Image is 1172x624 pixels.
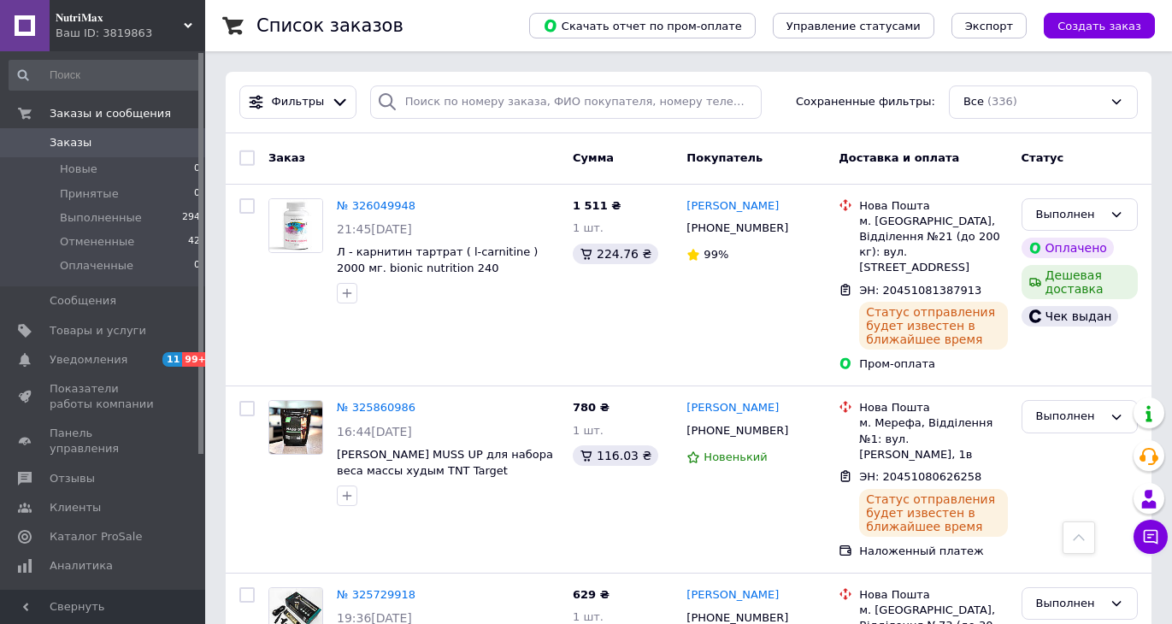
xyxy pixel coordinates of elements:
[272,94,325,110] span: Фильтры
[9,60,202,91] input: Поиск
[337,222,412,236] span: 21:45[DATE]
[60,258,133,274] span: Оплаченные
[543,18,742,33] span: Скачать отчет по пром-оплате
[56,26,205,41] div: Ваш ID: 3819863
[573,199,621,212] span: 1 511 ₴
[965,20,1013,32] span: Экспорт
[573,610,604,623] span: 1 шт.
[194,162,200,177] span: 0
[1027,19,1155,32] a: Создать заказ
[704,248,728,261] span: 99%
[859,544,1007,559] div: Наложенный платеж
[337,588,415,601] a: № 325729918
[1036,408,1103,426] div: Выполнен
[773,13,934,38] button: Управление статусами
[50,426,158,456] span: Панель управления
[1057,20,1141,32] span: Создать заказ
[1022,265,1138,299] div: Дешевая доставка
[268,400,323,455] a: Фото товару
[859,214,1007,276] div: м. [GEOGRAPHIC_DATA], Відділення №21 (до 200 кг): вул. [STREET_ADDRESS]
[337,448,553,524] a: [PERSON_NAME] MUSS UP для набора веса массы худым TNT Target Nutrition Trend 2 кг. [GEOGRAPHIC_DA...
[859,302,1007,350] div: Статус отправления будет известен в ближайшее время
[256,15,403,36] h1: Список заказов
[188,234,200,250] span: 42
[50,293,116,309] span: Сообщения
[686,587,779,603] a: [PERSON_NAME]
[1044,13,1155,38] button: Создать заказ
[370,85,762,119] input: Поиск по номеру заказа, ФИО покупателя, номеру телефона, Email, номеру накладной
[859,198,1007,214] div: Нова Пошта
[796,94,935,110] span: Сохраненные фильтры:
[60,234,134,250] span: Отмененные
[194,186,200,202] span: 0
[704,450,767,463] span: Новенький
[56,10,184,26] span: 𝐍𝐮𝐭𝐫𝐢𝐌𝐚𝐱
[1022,306,1119,327] div: Чек выдан
[686,221,788,234] span: [PHONE_NUMBER]
[1036,206,1103,224] div: Выполнен
[859,400,1007,415] div: Нова Пошта
[50,471,95,486] span: Отзывы
[859,470,981,483] span: ЭН: 20451080626258
[686,424,788,437] span: [PHONE_NUMBER]
[182,352,210,367] span: 99+
[573,221,604,234] span: 1 шт.
[60,186,119,202] span: Принятые
[1022,238,1114,258] div: Оплачено
[859,489,1007,537] div: Статус отправления будет известен в ближайшее время
[50,529,142,545] span: Каталог ProSale
[686,611,788,624] span: [PHONE_NUMBER]
[859,587,1007,603] div: Нова Пошта
[987,95,1017,108] span: (336)
[50,558,113,574] span: Аналитика
[269,199,322,252] img: Фото товару
[337,401,415,414] a: № 325860986
[963,94,984,110] span: Все
[573,588,610,601] span: 629 ₴
[50,500,101,515] span: Клиенты
[573,244,658,264] div: 224.76 ₴
[859,284,981,297] span: ЭН: 20451081387913
[1134,520,1168,554] button: Чат с покупателем
[50,323,146,338] span: Товары и услуги
[337,199,415,212] a: № 326049948
[162,352,182,367] span: 11
[573,424,604,437] span: 1 шт.
[686,400,779,416] a: [PERSON_NAME]
[1036,595,1103,613] div: Выполнен
[194,258,200,274] span: 0
[573,401,610,414] span: 780 ₴
[268,198,323,253] a: Фото товару
[573,151,614,164] span: Сумма
[859,356,1007,372] div: Пром-оплата
[686,151,763,164] span: Покупатель
[60,162,97,177] span: Новые
[337,245,538,274] a: Л - карнитин тартрат ( l-carnitine ) 2000 мг. bionic nutrition 240
[686,198,779,215] a: [PERSON_NAME]
[573,445,658,466] div: 116.03 ₴
[951,13,1027,38] button: Экспорт
[182,210,200,226] span: 294
[50,381,158,412] span: Показатели работы компании
[269,401,322,454] img: Фото товару
[337,425,412,439] span: 16:44[DATE]
[60,210,142,226] span: Выполненные
[786,20,921,32] span: Управление статусами
[529,13,756,38] button: Скачать отчет по пром-оплате
[50,352,127,368] span: Уведомления
[50,135,91,150] span: Заказы
[839,151,959,164] span: Доставка и оплата
[268,151,305,164] span: Заказ
[50,106,171,121] span: Заказы и сообщения
[859,415,1007,462] div: м. Мерефа, Відділення №1: вул. [PERSON_NAME], 1в
[1022,151,1064,164] span: Статус
[50,587,158,618] span: Инструменты вебмастера и SEO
